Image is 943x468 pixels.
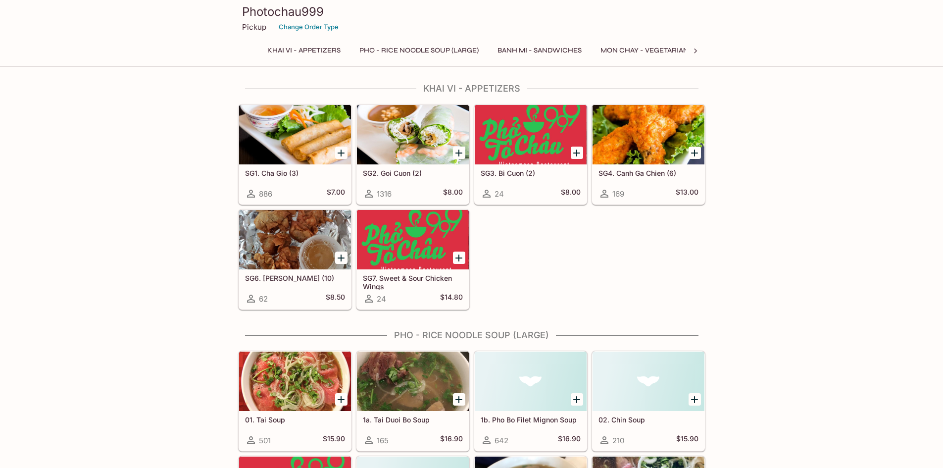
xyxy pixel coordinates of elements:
[440,434,463,446] h5: $16.90
[495,189,504,199] span: 24
[598,416,698,424] h5: 02. Chin Soup
[481,416,581,424] h5: 1b. Pho Bo Filet Mignon Soup
[474,351,587,451] a: 1b. Pho Bo Filet Mignon Soup642$16.90
[327,188,345,200] h5: $7.00
[440,293,463,305] h5: $14.80
[495,436,508,445] span: 642
[689,393,701,406] button: Add 02. Chin Soup
[326,293,345,305] h5: $8.50
[259,436,271,445] span: 501
[239,352,351,411] div: 01. Tai Soup
[453,147,465,159] button: Add SG2. Goi Cuon (2)
[592,351,705,451] a: 02. Chin Soup210$15.90
[595,44,727,57] button: Mon Chay - Vegetarian Entrees
[335,147,347,159] button: Add SG1. Cha Gio (3)
[335,252,347,264] button: Add SG6. Hoanh Thanh Chien (10)
[354,44,484,57] button: Pho - Rice Noodle Soup (Large)
[453,252,465,264] button: Add SG7. Sweet & Sour Chicken Wings
[239,351,351,451] a: 01. Tai Soup501$15.90
[357,210,469,269] div: SG7. Sweet & Sour Chicken Wings
[481,169,581,177] h5: SG3. Bi Cuon (2)
[377,294,386,304] span: 24
[363,274,463,290] h5: SG7. Sweet & Sour Chicken Wings
[323,434,345,446] h5: $15.90
[239,210,351,269] div: SG6. Hoanh Thanh Chien (10)
[357,105,469,164] div: SG2. Goi Cuon (2)
[612,436,624,445] span: 210
[592,104,705,205] a: SG4. Canh Ga Chien (6)169$13.00
[475,105,587,164] div: SG3. Bi Cuon (2)
[239,105,351,164] div: SG1. Cha Gio (3)
[262,44,346,57] button: Khai Vi - Appetizers
[453,393,465,406] button: Add 1a. Tai Duoi Bo Soup
[676,434,698,446] h5: $15.90
[492,44,587,57] button: Banh Mi - Sandwiches
[571,393,583,406] button: Add 1b. Pho Bo Filet Mignon Soup
[593,352,704,411] div: 02. Chin Soup
[242,4,701,19] h3: Photochau999
[259,189,272,199] span: 886
[356,209,469,310] a: SG7. Sweet & Sour Chicken Wings24$14.80
[356,351,469,451] a: 1a. Tai Duoi Bo Soup165$16.90
[238,330,705,341] h4: Pho - Rice Noodle Soup (Large)
[689,147,701,159] button: Add SG4. Canh Ga Chien (6)
[245,416,345,424] h5: 01. Tai Soup
[259,294,268,304] span: 62
[238,83,705,94] h4: Khai Vi - Appetizers
[245,274,345,282] h5: SG6. [PERSON_NAME] (10)
[474,104,587,205] a: SG3. Bi Cuon (2)24$8.00
[593,105,704,164] div: SG4. Canh Ga Chien (6)
[363,416,463,424] h5: 1a. Tai Duoi Bo Soup
[274,19,343,35] button: Change Order Type
[377,189,392,199] span: 1316
[239,104,351,205] a: SG1. Cha Gio (3)886$7.00
[377,436,389,445] span: 165
[239,209,351,310] a: SG6. [PERSON_NAME] (10)62$8.50
[443,188,463,200] h5: $8.00
[363,169,463,177] h5: SG2. Goi Cuon (2)
[598,169,698,177] h5: SG4. Canh Ga Chien (6)
[475,352,587,411] div: 1b. Pho Bo Filet Mignon Soup
[612,189,624,199] span: 169
[245,169,345,177] h5: SG1. Cha Gio (3)
[676,188,698,200] h5: $13.00
[242,22,266,32] p: Pickup
[558,434,581,446] h5: $16.90
[356,104,469,205] a: SG2. Goi Cuon (2)1316$8.00
[571,147,583,159] button: Add SG3. Bi Cuon (2)
[561,188,581,200] h5: $8.00
[335,393,347,406] button: Add 01. Tai Soup
[357,352,469,411] div: 1a. Tai Duoi Bo Soup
